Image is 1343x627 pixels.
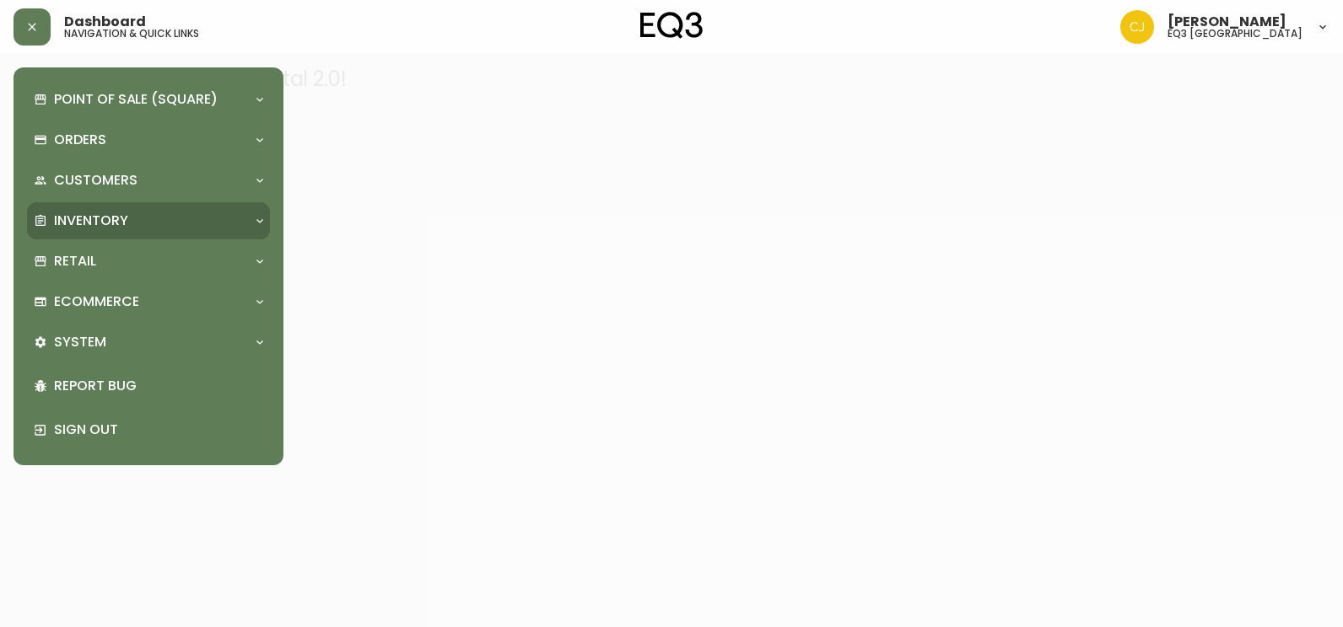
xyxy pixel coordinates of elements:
p: Customers [54,171,138,190]
span: Dashboard [64,15,146,29]
span: [PERSON_NAME] [1168,15,1286,29]
h5: eq3 [GEOGRAPHIC_DATA] [1168,29,1303,39]
div: Ecommerce [27,283,270,320]
h5: navigation & quick links [64,29,199,39]
p: System [54,333,106,351]
div: Customers [27,162,270,199]
div: Inventory [27,202,270,239]
p: Retail [54,252,96,271]
p: Inventory [54,212,128,230]
div: Sign Out [27,408,270,452]
p: Report Bug [54,377,263,395]
div: Orders [27,121,270,158]
div: Point of Sale (Square) [27,81,270,118]
div: System [27,324,270,361]
div: Retail [27,243,270,280]
p: Point of Sale (Square) [54,90,218,109]
p: Ecommerce [54,292,139,311]
img: 7836c8950ad67d536e8437018b5c2533 [1120,10,1154,44]
div: Report Bug [27,364,270,408]
p: Orders [54,131,106,149]
p: Sign Out [54,421,263,439]
img: logo [640,12,703,39]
